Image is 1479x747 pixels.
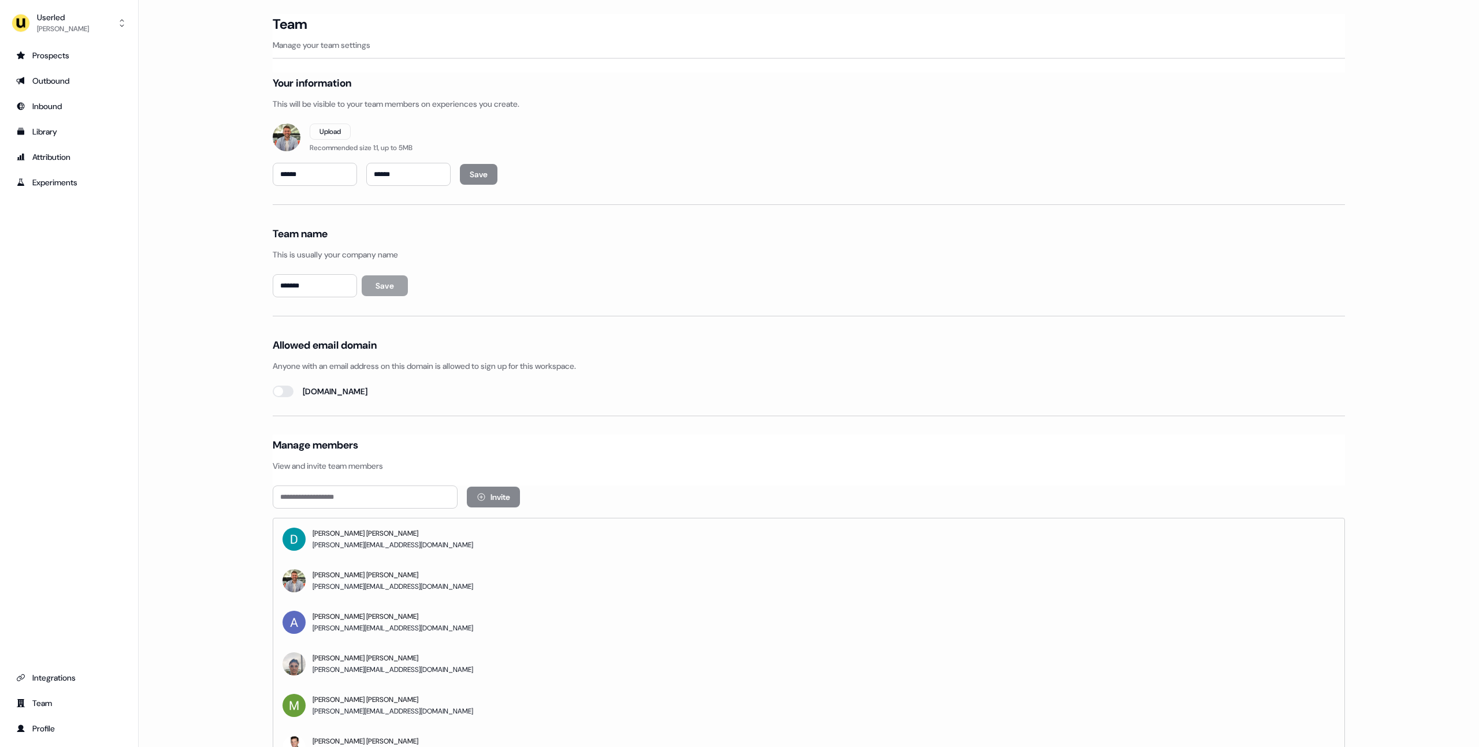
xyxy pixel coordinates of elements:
[273,98,1345,110] p: This will be visible to your team members on experiences you create.
[273,360,1345,372] p: Anyone with an email address on this domain is allowed to sign up for this workspace.
[16,151,122,163] div: Attribution
[9,122,129,141] a: Go to templates
[313,611,473,622] p: [PERSON_NAME] [PERSON_NAME]
[273,124,300,151] img: eyJ0eXBlIjoicHJveHkiLCJzcmMiOiJodHRwczovL2ltYWdlcy5jbGVyay5kZXYvb2F1dGhfZ29vZ2xlL2ltZ18ydlhmdEFxN...
[313,694,473,705] p: [PERSON_NAME] [PERSON_NAME]
[37,12,89,23] div: Userled
[310,124,351,140] button: Upload
[9,148,129,166] a: Go to attribution
[16,75,122,87] div: Outbound
[16,177,122,188] div: Experiments
[16,50,122,61] div: Prospects
[313,569,473,581] p: [PERSON_NAME] [PERSON_NAME]
[283,611,306,634] img: eyJ0eXBlIjoicHJveHkiLCJzcmMiOiJodHRwczovL2ltYWdlcy5jbGVyay5kZXYvb2F1dGhfZ29vZ2xlL2ltZ18yc2RGWWRqQ...
[16,126,122,137] div: Library
[9,72,129,90] a: Go to outbound experience
[273,338,377,352] h4: Allowed email domain
[313,652,473,664] p: [PERSON_NAME] [PERSON_NAME]
[9,668,129,687] a: Go to integrations
[310,142,413,154] div: Recommended size 1:1, up to 5MB
[303,386,367,397] label: [DOMAIN_NAME]
[362,275,408,296] button: Save
[313,664,473,675] p: [PERSON_NAME][EMAIL_ADDRESS][DOMAIN_NAME]
[9,97,129,115] a: Go to Inbound
[283,528,306,551] img: eyJ0eXBlIjoicHJveHkiLCJzcmMiOiJodHRwczovL2ltYWdlcy5jbGVyay5kZXYvb2F1dGhfZ29vZ2xlL2ltZ18yd01IclZje...
[16,100,122,112] div: Inbound
[9,694,129,712] a: Go to team
[313,528,473,539] p: [PERSON_NAME] [PERSON_NAME]
[313,735,473,747] p: [PERSON_NAME] [PERSON_NAME]
[9,173,129,192] a: Go to experiments
[313,539,473,551] p: [PERSON_NAME][EMAIL_ADDRESS][DOMAIN_NAME]
[273,460,1345,472] p: View and invite team members
[9,46,129,65] a: Go to prospects
[16,697,122,709] div: Team
[273,16,307,33] h3: Team
[283,652,306,683] img: eyJ0eXBlIjoicHJveHkiLCJzcmMiOiJodHRwczovL2ltYWdlcy5jbGVyay5kZXYvdXBsb2FkZWQvaW1nXzJzaVB0YUhGbFBUR...
[273,76,351,90] h4: Your information
[273,438,358,452] h4: Manage members
[283,569,306,592] img: eyJ0eXBlIjoicHJveHkiLCJzcmMiOiJodHRwczovL2ltYWdlcy5jbGVyay5kZXYvb2F1dGhfZ29vZ2xlL2ltZ18ydlhmdEFxN...
[313,581,473,592] p: [PERSON_NAME][EMAIL_ADDRESS][DOMAIN_NAME]
[283,694,306,717] img: eyJ0eXBlIjoicHJveHkiLCJzcmMiOiJodHRwczovL2ltYWdlcy5jbGVyay5kZXYvb2F1dGhfZ29vZ2xlL2ltZ18ycmFESGVTc...
[37,23,89,35] div: [PERSON_NAME]
[273,249,1345,260] p: This is usually your company name
[313,622,473,634] p: [PERSON_NAME][EMAIL_ADDRESS][DOMAIN_NAME]
[273,227,328,241] h4: Team name
[273,39,1345,51] p: Manage your team settings
[16,723,122,734] div: Profile
[16,672,122,683] div: Integrations
[313,705,473,717] p: [PERSON_NAME][EMAIL_ADDRESS][DOMAIN_NAME]
[9,719,129,738] a: Go to profile
[9,9,129,37] button: Userled[PERSON_NAME]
